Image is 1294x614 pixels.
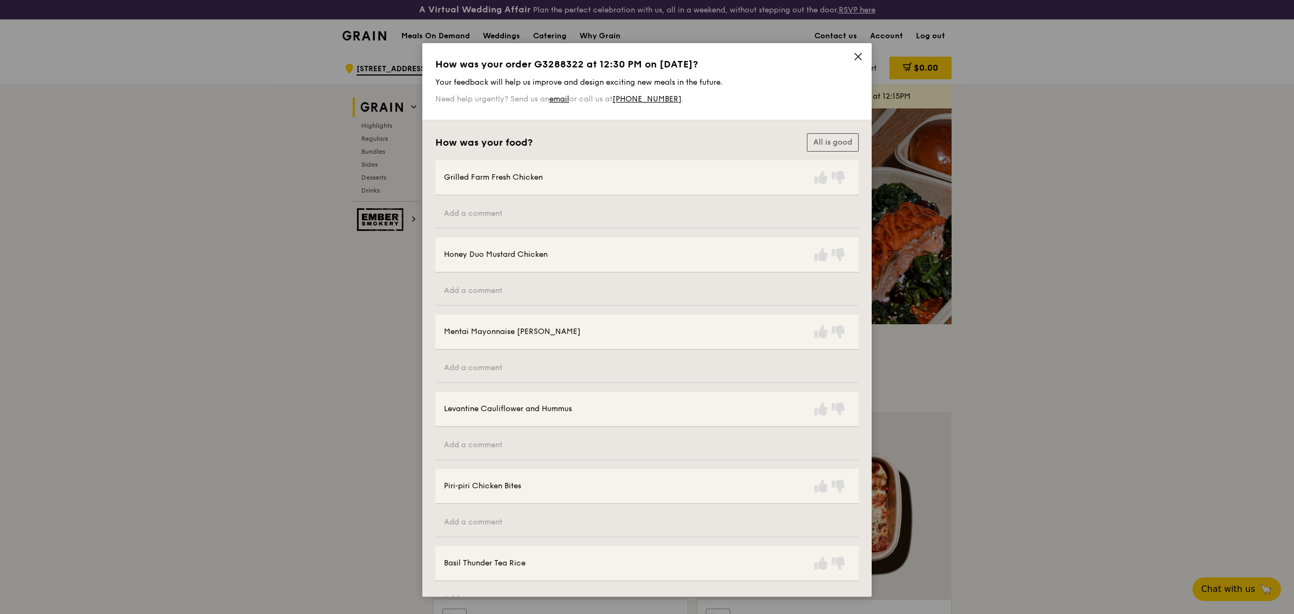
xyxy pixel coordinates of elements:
h1: How was your order G3288322 at 12:30 PM on [DATE]? [435,58,859,70]
input: Add a comment [435,431,859,460]
div: Piri‑piri Chicken Bites [444,481,521,492]
p: Need help urgently? Send us an or call us at . [435,94,859,104]
input: Add a comment [435,277,859,306]
div: Basil Thunder Tea Rice [444,558,525,569]
input: Add a comment [435,200,859,229]
div: Mentai Mayonnaise [PERSON_NAME] [444,326,581,337]
div: Levantine Cauliflower and Hummus [444,404,572,414]
input: Add a comment [435,354,859,383]
div: Grilled Farm Fresh Chicken [444,172,543,183]
a: email [549,94,569,104]
button: All is good [807,133,859,152]
a: [PHONE_NUMBER] [612,94,682,104]
input: Add a comment [435,508,859,537]
p: Your feedback will help us improve and design exciting new meals in the future. [435,78,859,87]
h2: How was your food? [435,137,533,148]
div: Honey Duo Mustard Chicken [444,249,548,260]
